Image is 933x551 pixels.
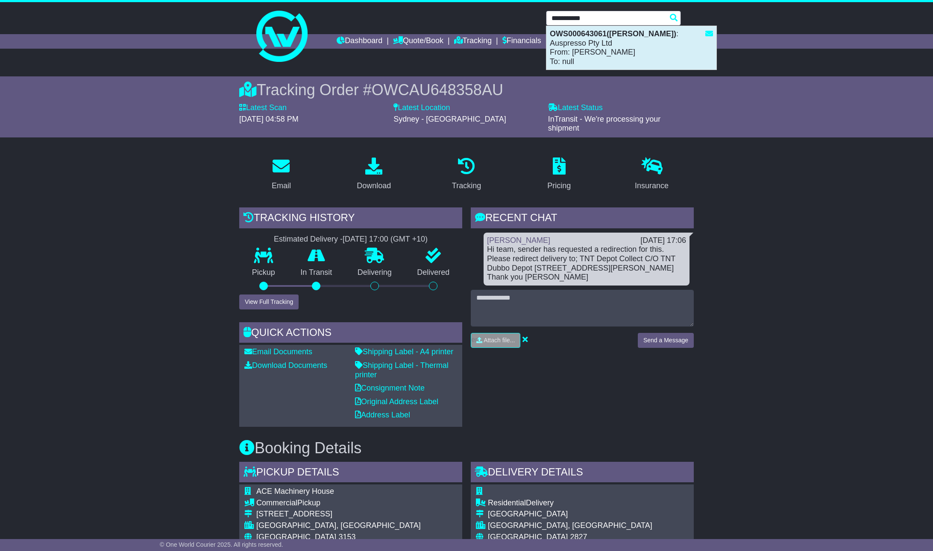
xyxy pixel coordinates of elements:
[471,462,694,485] div: Delivery Details
[357,180,391,192] div: Download
[542,155,576,195] a: Pricing
[256,533,336,541] span: [GEOGRAPHIC_DATA]
[393,34,443,49] a: Quote/Book
[488,499,526,507] span: Residential
[548,115,661,133] span: InTransit - We're processing your shipment
[405,268,463,277] p: Delivered
[487,236,550,245] a: [PERSON_NAME]
[272,180,291,192] div: Email
[160,541,283,548] span: © One World Courier 2025. All rights reserved.
[239,235,462,244] div: Estimated Delivery -
[488,533,568,541] span: [GEOGRAPHIC_DATA]
[546,26,716,70] div: : Auspresso Pty Ltd From: [PERSON_NAME] To: null
[239,268,288,277] p: Pickup
[256,521,421,531] div: [GEOGRAPHIC_DATA], [GEOGRAPHIC_DATA]
[488,499,681,508] div: Delivery
[355,397,438,406] a: Original Address Label
[256,487,334,496] span: ACE Machinery House
[288,268,345,277] p: In Transit
[638,333,694,348] button: Send a Message
[239,294,299,309] button: View Full Tracking
[488,510,681,519] div: [GEOGRAPHIC_DATA]
[343,235,428,244] div: [DATE] 17:00 (GMT +10)
[454,34,492,49] a: Tracking
[550,29,676,38] strong: OWS000643061([PERSON_NAME])
[244,361,327,370] a: Download Documents
[547,180,571,192] div: Pricing
[239,115,299,123] span: [DATE] 04:58 PM
[452,180,481,192] div: Tracking
[266,155,296,195] a: Email
[570,533,587,541] span: 2827
[338,533,355,541] span: 3153
[244,347,312,356] a: Email Documents
[256,499,297,507] span: Commercial
[502,34,541,49] a: Financials
[337,34,382,49] a: Dashboard
[355,384,425,392] a: Consignment Note
[488,521,681,531] div: [GEOGRAPHIC_DATA], [GEOGRAPHIC_DATA]
[239,440,694,457] h3: Booking Details
[471,207,694,230] div: RECENT CHAT
[372,81,503,99] span: OWCAU648358AU
[640,236,686,245] div: [DATE] 17:06
[239,207,462,230] div: Tracking history
[256,499,421,508] div: Pickup
[393,103,450,113] label: Latest Location
[548,103,603,113] label: Latest Status
[487,245,686,282] div: Hi team, sender has requested a redirection for this. Please redirect delivery to; TNT Depot Coll...
[446,155,487,195] a: Tracking
[239,81,694,99] div: Tracking Order #
[635,180,669,192] div: Insurance
[239,322,462,345] div: Quick Actions
[629,155,674,195] a: Insurance
[239,103,287,113] label: Latest Scan
[355,347,453,356] a: Shipping Label - A4 printer
[393,115,506,123] span: Sydney - [GEOGRAPHIC_DATA]
[239,462,462,485] div: Pickup Details
[256,510,421,519] div: [STREET_ADDRESS]
[351,155,396,195] a: Download
[345,268,405,277] p: Delivering
[355,361,449,379] a: Shipping Label - Thermal printer
[355,411,410,419] a: Address Label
